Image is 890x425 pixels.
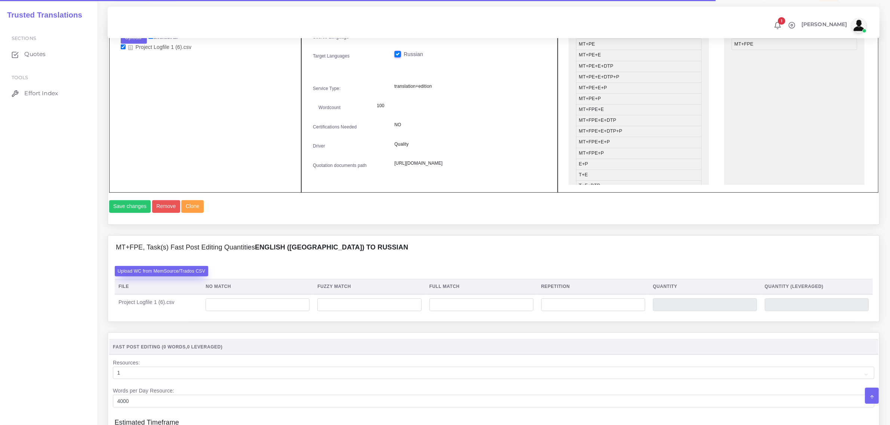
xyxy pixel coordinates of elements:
[394,159,546,167] p: [URL][DOMAIN_NAME]
[181,200,205,213] a: Clone
[377,102,541,110] p: 100
[576,126,702,137] li: MT+FPE+E+DTP+P
[404,50,423,58] label: Russian
[24,50,46,58] span: Quotes
[798,18,869,33] a: [PERSON_NAME]avatar
[649,279,761,294] th: Quantity
[576,50,702,61] li: MT+PE+E
[576,61,702,72] li: MT+PE+E+DTP
[425,279,537,294] th: Full Match
[6,46,92,62] a: Quotes
[576,38,702,50] li: MT+PE
[537,279,649,294] th: Repetition
[126,44,194,51] a: Project Logfile 1 (6).csv
[576,104,702,115] li: MT+FPE+E
[187,344,221,350] span: 0 Leveraged
[109,339,878,355] th: Fast Post Editing ( , )
[116,243,408,252] h4: MT+FPE, Task(s) Fast Post Editing Quantities
[576,180,702,192] li: T+E+DTP
[202,279,314,294] th: No Match
[576,93,702,105] li: MT+PE+P
[576,72,702,83] li: MT+PE+E+DTP+P
[255,243,408,251] b: English ([GEOGRAPHIC_DATA]) TO Russian
[313,53,349,59] label: Target Languages
[576,159,702,170] li: E+P
[314,279,425,294] th: Fuzzy Match
[313,85,341,92] label: Service Type:
[313,124,357,130] label: Certifications Needed
[163,344,185,350] span: 0 Words
[576,148,702,159] li: MT+FPE+P
[851,18,866,33] img: avatar
[313,143,325,149] label: Driver
[109,354,878,411] td: Resources: Words per Day Resource:
[108,236,879,260] div: MT+FPE, Task(s) Fast Post Editing QuantitiesEnglish ([GEOGRAPHIC_DATA]) TO Russian
[801,22,847,27] span: [PERSON_NAME]
[2,9,82,21] a: Trusted Translations
[394,121,546,129] p: NO
[108,260,879,322] div: MT+FPE, Task(s) Fast Post Editing QuantitiesEnglish ([GEOGRAPHIC_DATA]) TO Russian
[576,137,702,148] li: MT+FPE+E+P
[394,140,546,148] p: Quality
[761,279,872,294] th: Quantity (Leveraged)
[318,104,341,111] label: Wordcount
[313,162,367,169] label: Quotation documents path
[576,83,702,94] li: MT+PE+E+P
[2,10,82,19] h2: Trusted Translations
[115,266,209,276] label: Upload WC from MemSource/Trados CSV
[12,35,36,41] span: Sections
[778,17,785,25] span: 1
[576,170,702,181] li: T+E
[181,200,204,213] button: Clone
[771,21,784,30] a: 1
[6,86,92,101] a: Effort Index
[732,38,857,50] li: MT+FPE
[152,200,180,213] button: Remove
[152,200,182,213] a: Remove
[109,200,151,213] button: Save changes
[394,83,546,90] p: translation+edition
[12,75,28,80] span: Tools
[24,89,58,97] span: Effort Index
[115,279,202,294] th: File
[115,294,202,315] td: Project Logfile 1 (6).csv
[576,115,702,126] li: MT+FPE+E+DTP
